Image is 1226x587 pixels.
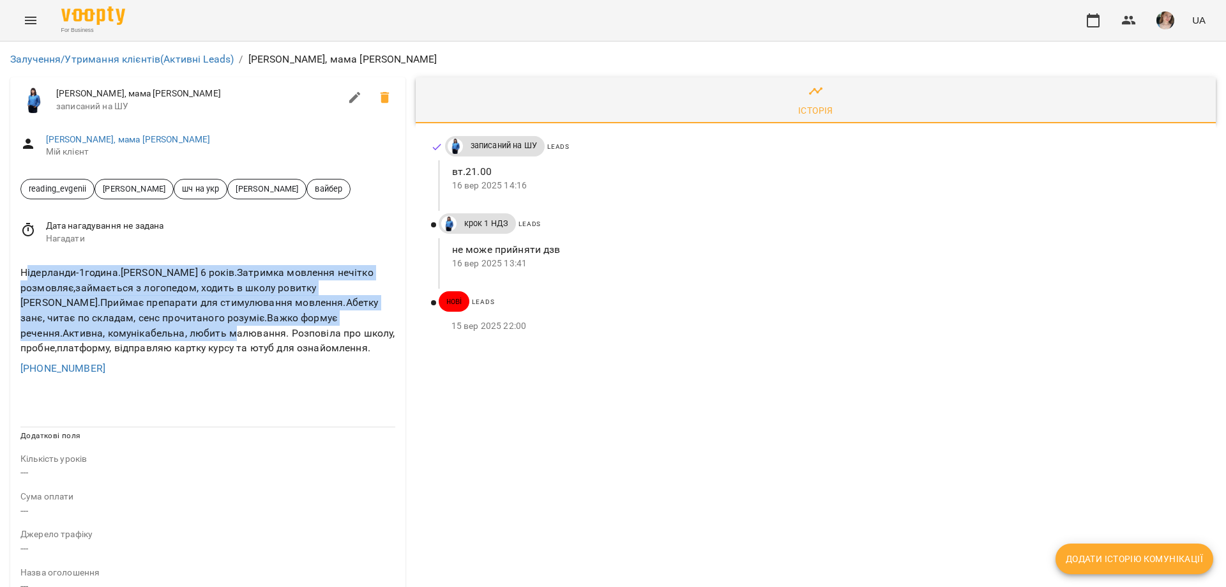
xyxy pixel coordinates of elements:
[61,26,125,34] span: For Business
[1156,11,1174,29] img: 6afb9eb6cc617cb6866001ac461bd93f.JPG
[20,88,46,113] img: Дащенко Аня
[20,362,105,374] a: [PHONE_NUMBER]
[439,216,457,231] a: Дащенко Аня
[472,298,494,305] span: Leads
[452,242,1195,257] p: не може прийняти дзв
[547,143,570,150] span: Leads
[20,453,395,466] p: field-description
[61,6,125,25] img: Voopty Logo
[95,183,173,195] span: [PERSON_NAME]
[46,233,395,245] span: Нагадати
[20,567,395,579] p: field-description
[46,146,395,158] span: Мій клієнт
[174,183,227,195] span: шч на укр
[56,100,340,113] span: записаний на ШУ
[798,103,833,118] div: Історія
[439,296,470,307] span: нові
[46,220,395,233] span: Дата нагадування не задана
[1056,544,1213,574] button: Додати історію комунікації
[248,52,437,67] p: [PERSON_NAME], мама [PERSON_NAME]
[21,183,94,195] span: reading_evgenii
[15,5,46,36] button: Menu
[445,139,463,154] a: Дащенко Аня
[20,503,395,519] p: ---
[20,491,395,503] p: field-description
[228,183,306,195] span: [PERSON_NAME]
[451,320,1195,333] p: 15 вер 2025 22:00
[1192,13,1206,27] span: UA
[1066,551,1203,567] span: Додати історію комунікації
[46,134,211,144] a: [PERSON_NAME], мама [PERSON_NAME]
[452,179,1195,192] p: 16 вер 2025 14:16
[1187,8,1211,32] button: UA
[20,541,395,556] p: ---
[10,52,1216,67] nav: breadcrumb
[463,140,545,151] span: записаний на ШУ
[452,164,1195,179] p: вт.21.00
[10,53,234,65] a: Залучення/Утримання клієнтів(Активні Leads)
[457,218,516,229] span: крок 1 НДЗ
[56,88,340,100] span: [PERSON_NAME], мама [PERSON_NAME]
[307,183,350,195] span: вайбер
[20,465,395,480] p: ---
[452,257,1195,270] p: 16 вер 2025 13:41
[448,139,463,154] img: Дащенко Аня
[18,263,398,358] div: Нідерланди-1година.[PERSON_NAME] 6 років.Затримка мовлення нечітко розмовляє,займається з логопед...
[441,216,457,231] img: Дащенко Аня
[518,220,541,227] span: Leads
[239,52,243,67] li: /
[20,528,395,541] p: field-description
[20,431,80,440] span: Додаткові поля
